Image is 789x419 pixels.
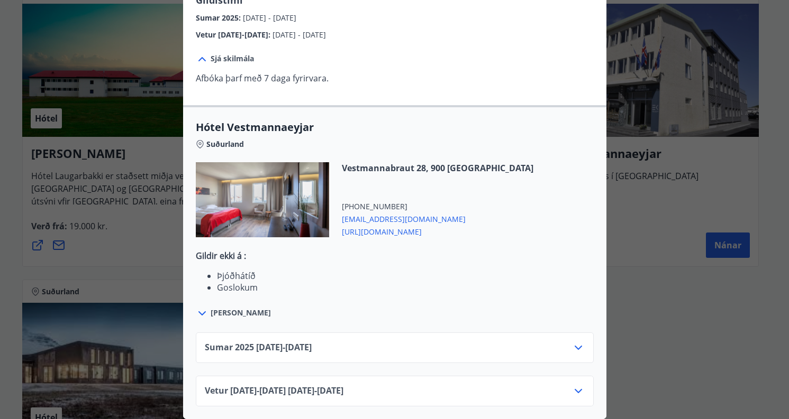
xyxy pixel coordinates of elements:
[206,139,244,150] span: Suðurland
[196,13,243,23] span: Sumar 2025 :
[211,53,254,64] span: Sjá skilmála
[196,30,273,40] span: Vetur [DATE]-[DATE] :
[196,72,329,84] p: Afbóka þarf með 7 daga fyrirvara.
[243,13,296,23] span: [DATE] - [DATE]
[196,120,594,135] span: Hótel Vestmannaeyjar
[273,30,326,40] span: [DATE] - [DATE]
